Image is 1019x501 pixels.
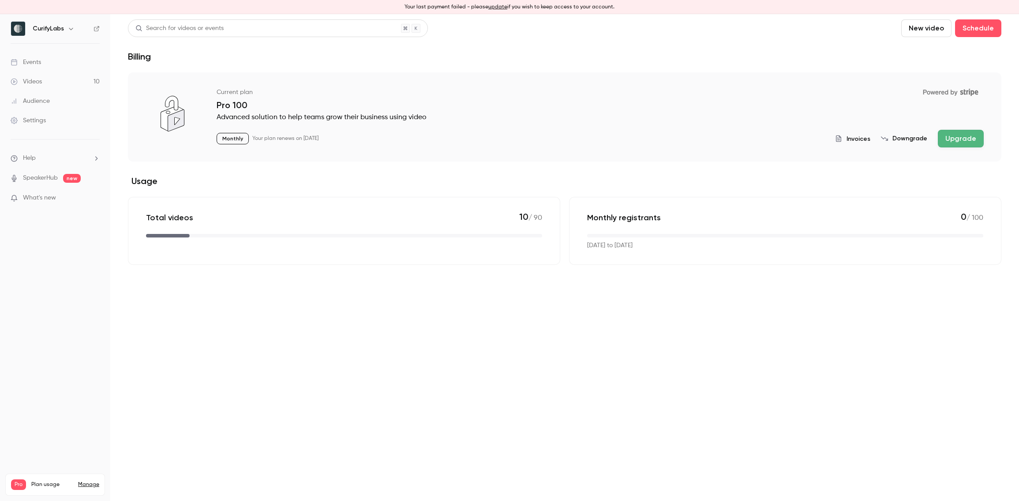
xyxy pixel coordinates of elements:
[128,72,1001,265] section: billing
[961,211,967,222] span: 0
[11,116,46,125] div: Settings
[33,24,64,33] h6: CurifyLabs
[405,3,614,11] p: Your last payment failed - please if you wish to keep access to your account.
[11,479,26,490] span: Pro
[519,211,528,222] span: 10
[847,134,870,143] span: Invoices
[78,481,99,488] a: Manage
[881,134,927,143] button: Downgrade
[11,22,25,36] img: CurifyLabs
[217,88,253,97] p: Current plan
[31,481,73,488] span: Plan usage
[217,112,984,123] p: Advanced solution to help teams grow their business using video
[128,51,151,62] h1: Billing
[519,211,542,223] p: / 90
[128,176,1001,186] h2: Usage
[252,135,318,142] p: Your plan renews on [DATE]
[146,212,193,223] p: Total videos
[901,19,952,37] button: New video
[23,193,56,203] span: What's new
[587,241,633,250] p: [DATE] to [DATE]
[488,3,507,11] button: update
[11,77,42,86] div: Videos
[11,58,41,67] div: Events
[23,154,36,163] span: Help
[955,19,1001,37] button: Schedule
[135,24,224,33] div: Search for videos or events
[217,100,984,110] p: Pro 100
[11,154,100,163] li: help-dropdown-opener
[23,173,58,183] a: SpeakerHub
[217,133,249,144] p: Monthly
[961,211,983,223] p: / 100
[938,130,984,147] button: Upgrade
[587,212,661,223] p: Monthly registrants
[835,134,870,143] button: Invoices
[11,97,50,105] div: Audience
[63,174,81,183] span: new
